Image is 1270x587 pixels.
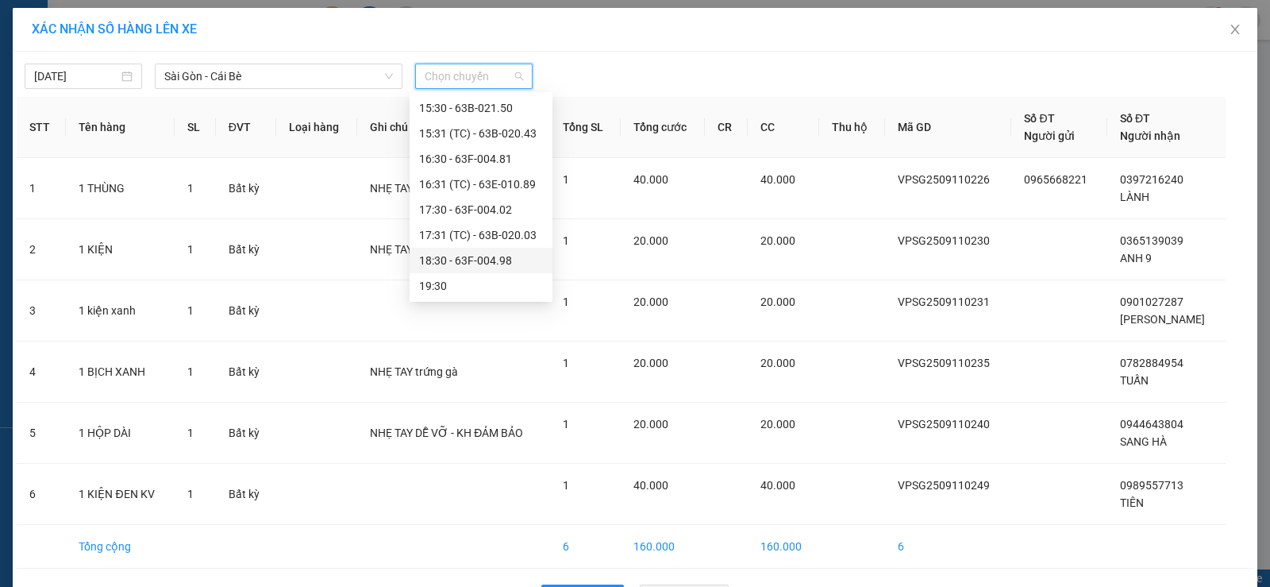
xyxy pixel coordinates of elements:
[425,64,523,88] span: Chọn chuyến
[1213,8,1257,52] button: Close
[66,525,175,569] td: Tổng cộng
[621,97,706,158] th: Tổng cước
[633,418,668,431] span: 20.000
[563,479,569,492] span: 1
[419,125,543,142] div: 15:31 (TC) - 63B-020.43
[17,403,66,464] td: 5
[550,525,621,569] td: 6
[187,488,194,500] span: 1
[66,403,175,464] td: 1 HỘP DÀI
[1120,496,1144,509] span: TIÊN
[898,357,990,369] span: VPSG2509110235
[419,277,543,295] div: 19:30
[66,464,175,525] td: 1 KIỆN ĐEN KV
[633,479,668,492] span: 40.000
[621,525,706,569] td: 160.000
[1120,252,1152,265] span: ANH 9
[187,243,194,256] span: 1
[187,427,194,439] span: 1
[1024,112,1054,125] span: Số ĐT
[216,219,276,280] td: Bất kỳ
[885,97,1011,158] th: Mã GD
[760,479,795,492] span: 40.000
[885,525,1011,569] td: 6
[550,97,621,158] th: Tổng SL
[17,219,66,280] td: 2
[216,97,276,158] th: ĐVT
[563,234,569,247] span: 1
[1120,357,1183,369] span: 0782884954
[1120,313,1205,326] span: [PERSON_NAME]
[216,342,276,403] td: Bất kỳ
[1120,479,1183,492] span: 0989557713
[1120,295,1183,308] span: 0901027287
[760,234,795,247] span: 20.000
[819,97,885,158] th: Thu hộ
[164,64,393,88] span: Sài Gòn - Cái Bè
[66,158,175,219] td: 1 THÙNG
[175,97,216,158] th: SL
[17,158,66,219] td: 1
[898,295,990,308] span: VPSG2509110231
[563,357,569,369] span: 1
[66,97,175,158] th: Tên hàng
[1120,191,1149,203] span: LÀNH
[898,234,990,247] span: VPSG2509110230
[419,99,543,117] div: 15:30 - 63B-021.50
[66,219,175,280] td: 1 KIỆN
[1024,173,1087,186] span: 0965668221
[187,365,194,378] span: 1
[370,182,483,195] span: NHẸ TAY, KO ĐẢM BẢO
[898,173,990,186] span: VPSG2509110226
[216,403,276,464] td: Bất kỳ
[370,365,458,378] span: NHẸ TAY trứng gà
[419,201,543,218] div: 17:30 - 63F-004.02
[760,418,795,431] span: 20.000
[216,280,276,342] td: Bất kỳ
[370,427,523,439] span: NHẸ TAY DỄ VỠ - KH ĐẢM BẢO
[898,418,990,431] span: VPSG2509110240
[66,280,175,342] td: 1 kiện xanh
[17,97,66,158] th: STT
[748,97,819,158] th: CC
[216,158,276,219] td: Bất kỳ
[633,295,668,308] span: 20.000
[1120,129,1180,142] span: Người nhận
[563,295,569,308] span: 1
[419,226,543,244] div: 17:31 (TC) - 63B-020.03
[32,21,197,37] span: XÁC NHẬN SỐ HÀNG LÊN XE
[633,234,668,247] span: 20.000
[357,97,549,158] th: Ghi chú
[563,418,569,431] span: 1
[17,464,66,525] td: 6
[216,464,276,525] td: Bất kỳ
[384,71,394,81] span: down
[187,304,194,317] span: 1
[17,280,66,342] td: 3
[760,357,795,369] span: 20.000
[1120,435,1167,448] span: SANG HÀ
[1120,374,1149,387] span: TUẤN
[563,173,569,186] span: 1
[1024,129,1075,142] span: Người gửi
[760,295,795,308] span: 20.000
[17,342,66,403] td: 4
[898,479,990,492] span: VPSG2509110249
[760,173,795,186] span: 40.000
[34,68,118,85] input: 11/09/2025
[748,525,819,569] td: 160.000
[705,97,748,158] th: CR
[419,252,543,269] div: 18:30 - 63F-004.98
[66,342,175,403] td: 1 BỊCH XANH
[633,357,668,369] span: 20.000
[1229,23,1241,36] span: close
[1120,112,1150,125] span: Số ĐT
[1120,418,1183,431] span: 0944643804
[633,173,668,186] span: 40.000
[276,97,357,158] th: Loại hàng
[419,176,543,193] div: 16:31 (TC) - 63E-010.89
[1120,234,1183,247] span: 0365139039
[1120,173,1183,186] span: 0397216240
[370,243,413,256] span: NHẸ TAY
[187,182,194,195] span: 1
